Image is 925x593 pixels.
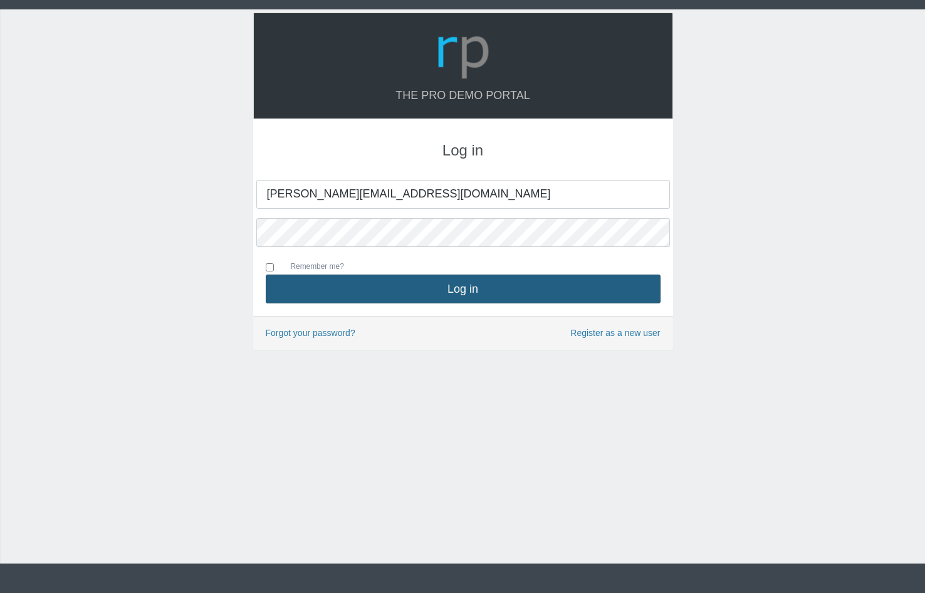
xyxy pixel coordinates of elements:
[278,261,344,275] label: Remember me?
[266,142,661,159] h3: Log in
[266,90,660,102] h4: The Pro Demo Portal
[570,326,660,340] a: Register as a new user
[433,23,493,83] img: Logo
[266,263,274,271] input: Remember me?
[266,328,355,338] a: Forgot your password?
[256,180,670,209] input: Your Email
[266,275,661,303] button: Log in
